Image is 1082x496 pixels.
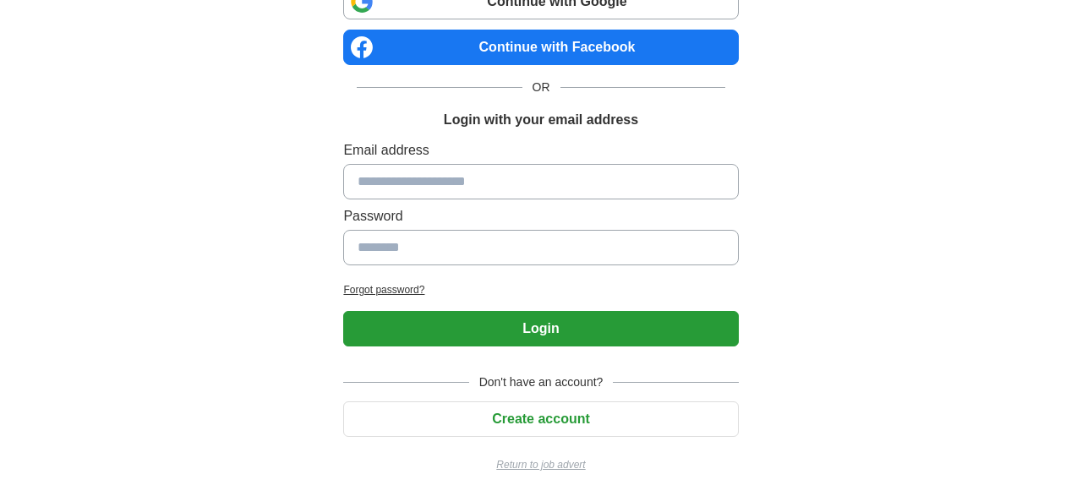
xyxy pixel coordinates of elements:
label: Password [343,206,738,226]
a: Continue with Facebook [343,30,738,65]
a: Forgot password? [343,282,738,297]
span: Don't have an account? [469,373,614,391]
label: Email address [343,140,738,161]
a: Return to job advert [343,457,738,472]
a: Create account [343,412,738,426]
span: OR [522,79,560,96]
h1: Login with your email address [444,110,638,130]
button: Create account [343,401,738,437]
button: Login [343,311,738,346]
